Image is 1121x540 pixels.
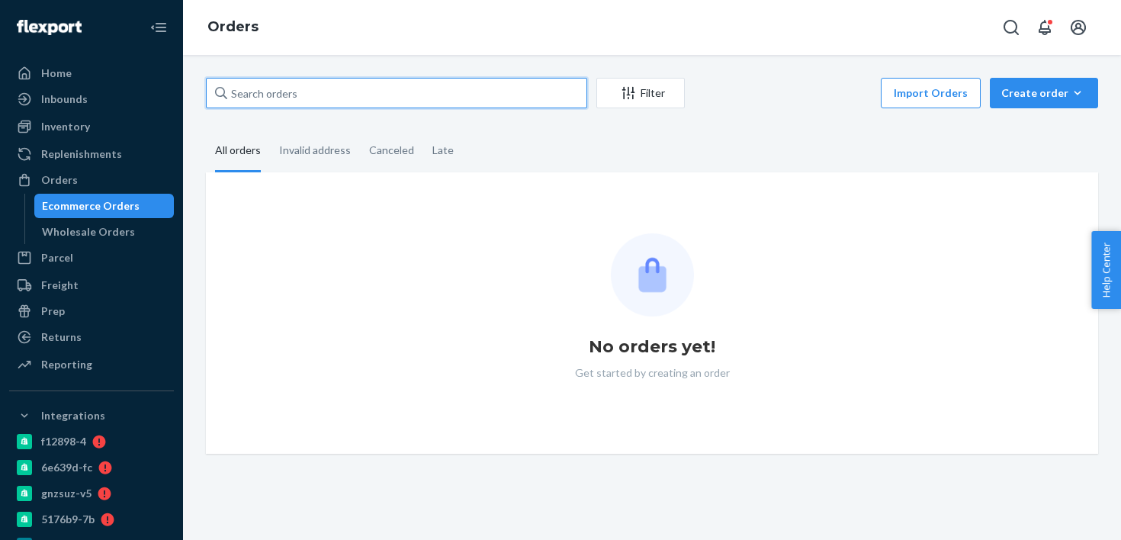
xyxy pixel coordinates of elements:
button: Help Center [1091,231,1121,309]
ol: breadcrumbs [195,5,271,50]
a: Orders [9,168,174,192]
a: Inventory [9,114,174,139]
div: Reporting [41,357,92,372]
div: Inbounds [41,92,88,107]
a: Returns [9,325,174,349]
button: Integrations [9,403,174,428]
button: Filter [596,78,685,108]
div: gnzsuz-v5 [41,486,92,501]
a: Freight [9,273,174,297]
div: Integrations [41,408,105,423]
div: Orders [41,172,78,188]
div: 5176b9-7b [41,512,95,527]
a: Ecommerce Orders [34,194,175,218]
a: Replenishments [9,142,174,166]
img: Flexport logo [17,20,82,35]
div: Late [432,130,454,170]
input: Search orders [206,78,587,108]
a: f12898-4 [9,429,174,454]
div: Replenishments [41,146,122,162]
a: Parcel [9,246,174,270]
div: Wholesale Orders [42,224,135,239]
button: Import Orders [881,78,981,108]
a: 6e639d-fc [9,455,174,480]
p: Get started by creating an order [575,365,730,381]
a: Reporting [9,352,174,377]
div: Prep [41,304,65,319]
div: f12898-4 [41,434,86,449]
a: Wholesale Orders [34,220,175,244]
a: 5176b9-7b [9,507,174,532]
button: Open account menu [1063,12,1094,43]
button: Open notifications [1029,12,1060,43]
div: Parcel [41,250,73,265]
div: 6e639d-fc [41,460,92,475]
button: Create order [990,78,1098,108]
img: Empty list [611,233,694,317]
div: Canceled [369,130,414,170]
a: Prep [9,299,174,323]
div: Filter [597,85,684,101]
div: Home [41,66,72,81]
span: Chat [36,11,67,24]
h1: No orders yet! [589,335,715,359]
button: Close Navigation [143,12,174,43]
a: Inbounds [9,87,174,111]
a: Orders [207,18,259,35]
a: Home [9,61,174,85]
div: Returns [41,329,82,345]
div: Freight [41,278,79,293]
div: Invalid address [279,130,351,170]
a: gnzsuz-v5 [9,481,174,506]
div: All orders [215,130,261,172]
div: Inventory [41,119,90,134]
div: Ecommerce Orders [42,198,140,214]
div: Create order [1001,85,1087,101]
button: Open Search Box [996,12,1026,43]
